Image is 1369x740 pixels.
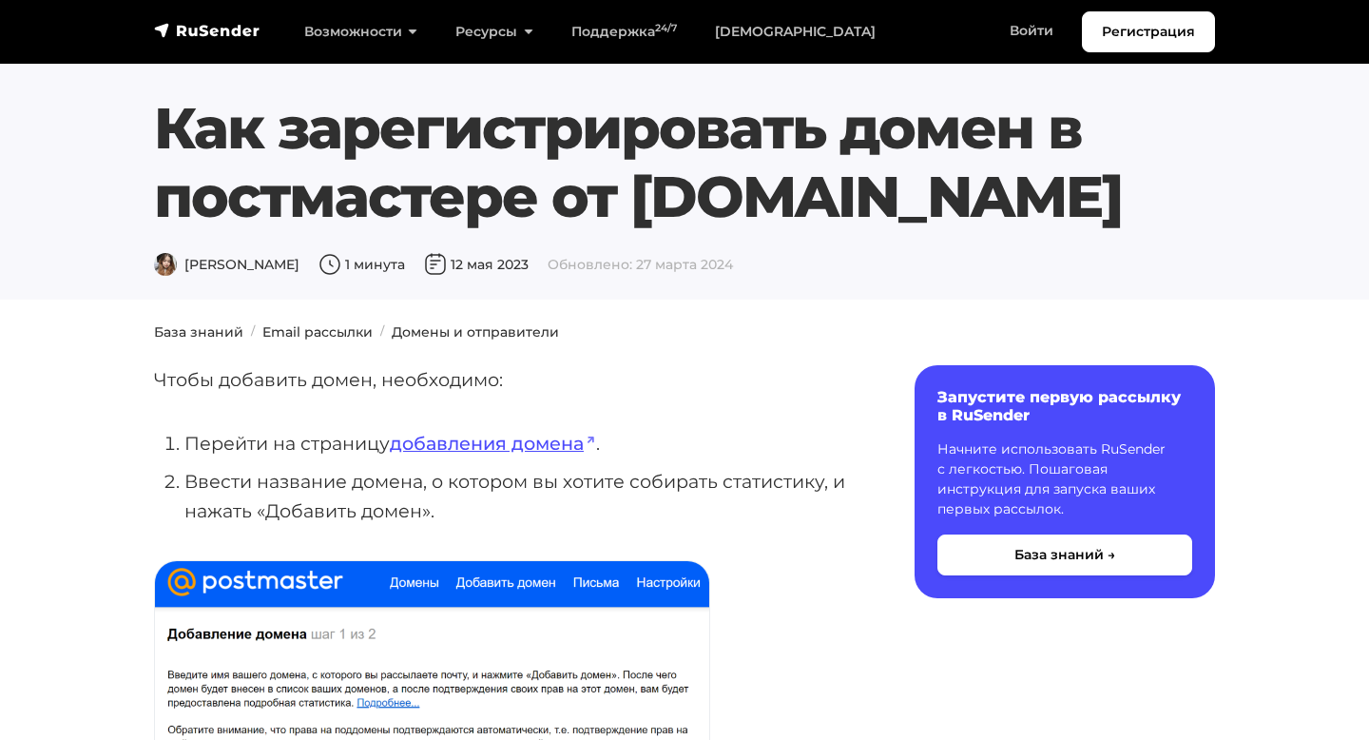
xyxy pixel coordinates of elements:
[424,256,529,273] span: 12 мая 2023
[436,12,551,51] a: Ресурсы
[548,256,733,273] span: Обновлено: 27 марта 2024
[390,432,596,455] a: добавления домена
[154,323,243,341] a: База знаний
[154,94,1215,231] h1: Как зарегистрировать домен в постмастере от [DOMAIN_NAME]
[424,253,447,276] img: Дата публикации
[937,388,1192,424] h6: Запустите первую рассылку в RuSender
[285,12,436,51] a: Возможности
[154,256,299,273] span: [PERSON_NAME]
[937,535,1192,575] button: База знаний →
[915,365,1215,598] a: Запустите первую рассылку в RuSender Начните использовать RuSender с легкостью. Пошаговая инструк...
[696,12,895,51] a: [DEMOGRAPHIC_DATA]
[184,467,854,525] li: Ввести название домена, о котором вы хотите собирать статистику, и нажать «Добавить домен».
[262,323,373,341] a: Email рассылки
[1082,11,1215,52] a: Регистрация
[154,365,854,395] p: Чтобы добавить домен, необходимо:
[552,12,696,51] a: Поддержка24/7
[392,323,559,341] a: Домены и отправители
[655,22,677,34] sup: 24/7
[937,439,1192,519] p: Начните использовать RuSender с легкостью. Пошаговая инструкция для запуска ваших первых рассылок.
[318,256,405,273] span: 1 минута
[991,11,1072,50] a: Войти
[318,253,341,276] img: Время чтения
[154,21,260,40] img: RuSender
[143,322,1226,342] nav: breadcrumb
[184,429,854,458] li: Перейти на страницу .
